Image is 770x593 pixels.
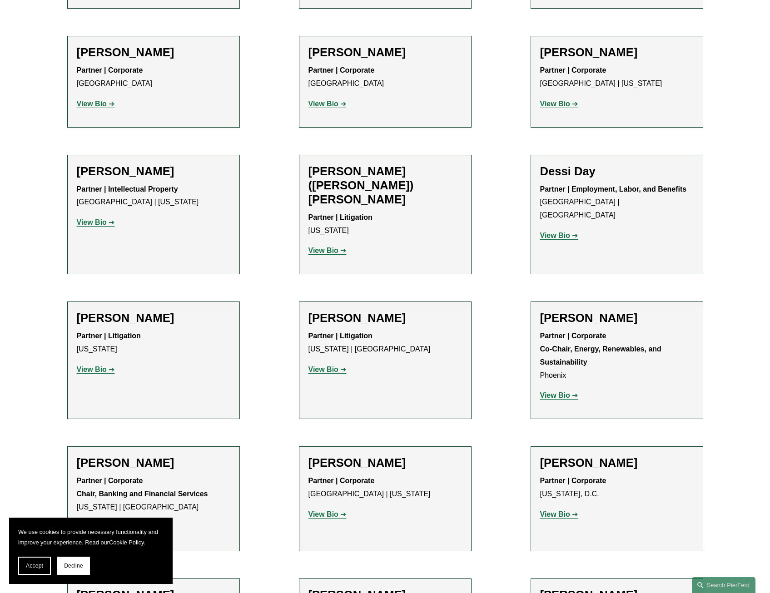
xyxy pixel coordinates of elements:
a: Search this site [692,577,755,593]
strong: Partner | Intellectual Property [77,185,178,193]
h2: [PERSON_NAME] [540,311,694,325]
strong: Partner | Corporate [540,332,606,340]
strong: Partner | Corporate [540,477,606,484]
a: Cookie Policy [109,539,144,546]
h2: [PERSON_NAME] [540,45,694,59]
strong: View Bio [540,100,570,108]
strong: Partner | Corporate [77,66,143,74]
strong: Partner | Litigation [308,213,373,221]
p: [GEOGRAPHIC_DATA] | [US_STATE] [540,64,694,90]
strong: View Bio [540,510,570,518]
h2: [PERSON_NAME] ([PERSON_NAME]) [PERSON_NAME] [308,164,462,207]
strong: Partner | Litigation [308,332,373,340]
a: View Bio [77,100,115,108]
a: View Bio [540,232,578,239]
strong: View Bio [308,510,338,518]
h2: [PERSON_NAME] [308,45,462,59]
strong: Co-Chair, Energy, Renewables, and Sustainability [540,345,664,366]
section: Cookie banner [9,518,173,584]
a: View Bio [308,100,347,108]
strong: View Bio [77,218,107,226]
h2: [PERSON_NAME] [77,164,230,178]
strong: View Bio [77,100,107,108]
strong: View Bio [308,366,338,373]
p: Phoenix [540,330,694,382]
p: [GEOGRAPHIC_DATA] | [US_STATE] [308,474,462,501]
a: View Bio [77,218,115,226]
a: View Bio [540,510,578,518]
h2: [PERSON_NAME] [308,311,462,325]
a: View Bio [308,247,347,254]
button: Decline [57,557,90,575]
a: View Bio [77,366,115,373]
button: Accept [18,557,51,575]
p: [GEOGRAPHIC_DATA] [308,64,462,90]
p: [US_STATE] | [GEOGRAPHIC_DATA] [77,474,230,514]
a: View Bio [540,391,578,399]
span: Accept [26,563,43,569]
p: [US_STATE] | [GEOGRAPHIC_DATA] [308,330,462,356]
h2: [PERSON_NAME] [77,311,230,325]
strong: Partner | Employment, Labor, and Benefits [540,185,687,193]
p: [GEOGRAPHIC_DATA] | [US_STATE] [77,183,230,209]
a: View Bio [308,510,347,518]
strong: View Bio [308,100,338,108]
strong: Partner | Corporate [540,66,606,74]
h2: [PERSON_NAME] [308,456,462,470]
h2: [PERSON_NAME] [77,456,230,470]
strong: Partner | Corporate [308,477,375,484]
a: View Bio [540,100,578,108]
p: [US_STATE], D.C. [540,474,694,501]
p: [GEOGRAPHIC_DATA] [77,64,230,90]
strong: Partner | Litigation [77,332,141,340]
strong: Partner | Corporate Chair, Banking and Financial Services [77,477,208,498]
p: We use cookies to provide necessary functionality and improve your experience. Read our . [18,527,164,548]
strong: View Bio [308,247,338,254]
p: [GEOGRAPHIC_DATA] | [GEOGRAPHIC_DATA] [540,183,694,222]
h2: [PERSON_NAME] [540,456,694,470]
h2: [PERSON_NAME] [77,45,230,59]
strong: Partner | Corporate [308,66,375,74]
strong: View Bio [77,366,107,373]
p: [US_STATE] [77,330,230,356]
h2: Dessi Day [540,164,694,178]
a: View Bio [308,366,347,373]
strong: View Bio [540,391,570,399]
span: Decline [64,563,83,569]
p: [US_STATE] [308,211,462,237]
strong: View Bio [540,232,570,239]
